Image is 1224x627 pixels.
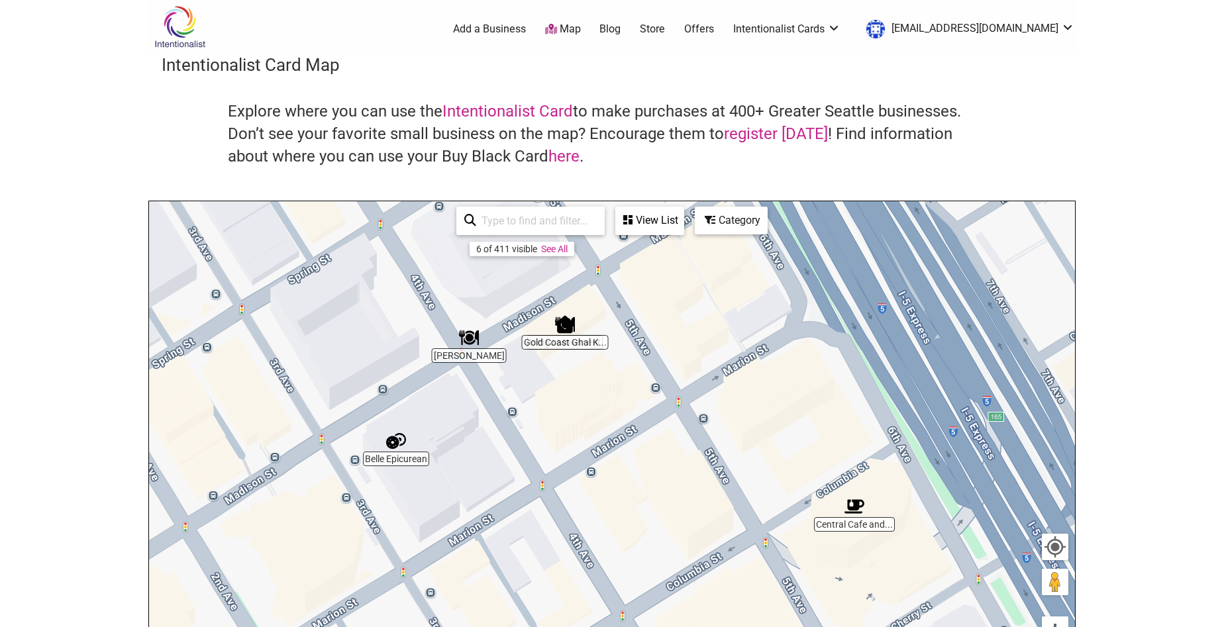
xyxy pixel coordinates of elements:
[162,53,1062,77] h3: Intentionalist Card Map
[1042,534,1068,560] button: Your Location
[545,22,581,37] a: Map
[696,208,766,233] div: Category
[615,207,684,235] div: See a list of the visible businesses
[695,207,768,234] div: Filter by category
[442,102,573,121] a: Intentionalist Card
[541,244,568,254] a: See All
[548,147,580,166] a: here
[476,244,537,254] div: 6 of 411 visible
[617,208,683,233] div: View List
[684,22,714,36] a: Offers
[456,207,605,235] div: Type to search and filter
[860,17,1074,41] a: [EMAIL_ADDRESS][DOMAIN_NAME]
[453,22,526,36] a: Add a Business
[844,497,864,516] div: Central Cafe and Juice Bar
[860,17,1074,41] li: roussir@hotmail.com
[386,431,406,451] div: Belle Epicurean
[724,124,828,143] a: register [DATE]
[733,22,841,36] a: Intentionalist Cards
[459,328,479,348] div: T'Juana Tacos
[476,208,597,234] input: Type to find and filter...
[599,22,621,36] a: Blog
[640,22,665,36] a: Store
[1042,569,1068,595] button: Drag Pegman onto the map to open Street View
[228,101,996,168] h4: Explore where you can use the to make purchases at 400+ Greater Seattle businesses. Don’t see you...
[148,5,211,48] img: Intentionalist
[555,314,575,334] div: Gold Coast Ghal Kitchen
